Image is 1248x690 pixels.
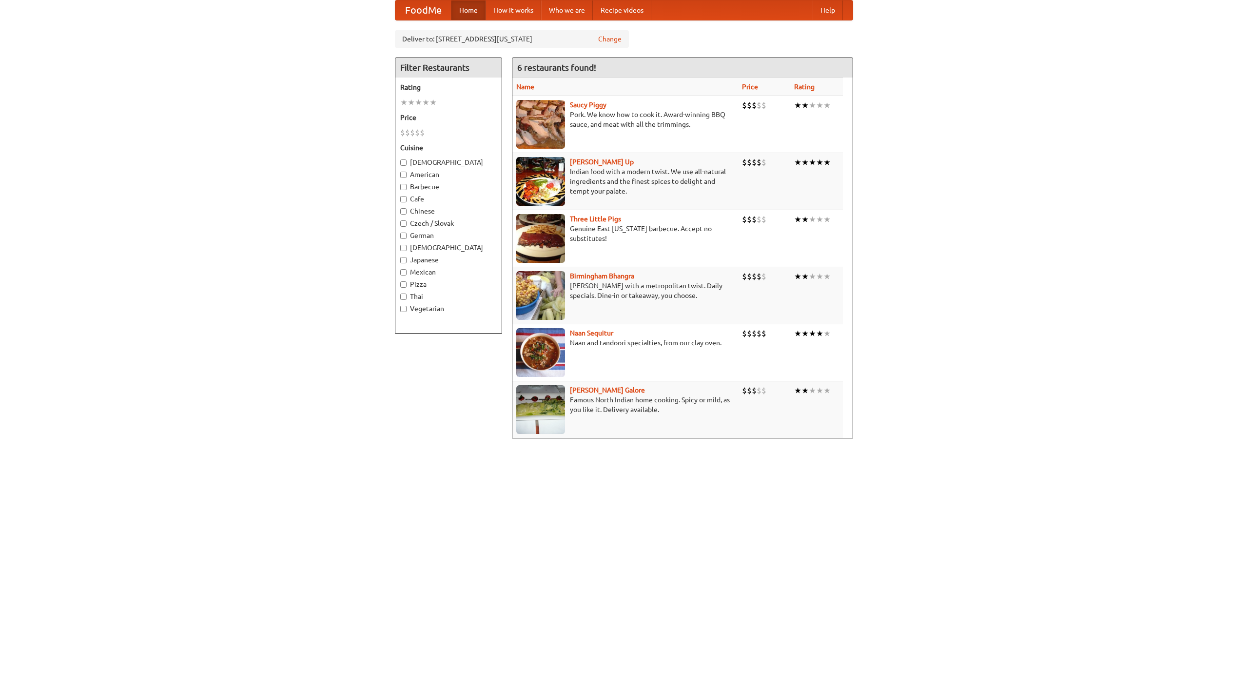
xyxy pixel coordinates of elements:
[400,196,407,202] input: Cafe
[794,157,801,168] li: ★
[516,395,734,414] p: Famous North Indian home cooking. Spicy or mild, as you like it. Delivery available.
[400,267,497,277] label: Mexican
[400,220,407,227] input: Czech / Slovak
[761,214,766,225] li: $
[794,385,801,396] li: ★
[400,172,407,178] input: American
[757,157,761,168] li: $
[794,328,801,339] li: ★
[516,224,734,243] p: Genuine East [US_STATE] barbecue. Accept no substitutes!
[516,110,734,129] p: Pork. We know how to cook it. Award-winning BBQ sauce, and meat with all the trimmings.
[801,271,809,282] li: ★
[395,0,451,20] a: FoodMe
[742,214,747,225] li: $
[747,385,752,396] li: $
[570,386,645,394] a: [PERSON_NAME] Galore
[516,385,565,434] img: currygalore.jpg
[757,214,761,225] li: $
[541,0,593,20] a: Who we are
[400,231,497,240] label: German
[400,306,407,312] input: Vegetarian
[400,97,408,108] li: ★
[816,214,823,225] li: ★
[752,328,757,339] li: $
[757,385,761,396] li: $
[400,292,497,301] label: Thai
[761,157,766,168] li: $
[400,269,407,276] input: Mexican
[400,82,497,92] h5: Rating
[757,328,761,339] li: $
[742,328,747,339] li: $
[742,83,758,91] a: Price
[451,0,486,20] a: Home
[570,215,621,223] a: Three Little Pigs
[794,214,801,225] li: ★
[742,100,747,111] li: $
[420,127,425,138] li: $
[400,304,497,314] label: Vegetarian
[400,206,497,216] label: Chinese
[816,328,823,339] li: ★
[761,328,766,339] li: $
[400,279,497,289] label: Pizza
[400,143,497,153] h5: Cuisine
[570,272,634,280] a: Birmingham Bhangra
[400,208,407,215] input: Chinese
[823,328,831,339] li: ★
[747,214,752,225] li: $
[801,157,809,168] li: ★
[809,271,816,282] li: ★
[794,100,801,111] li: ★
[486,0,541,20] a: How it works
[395,58,502,78] h4: Filter Restaurants
[516,157,565,206] img: curryup.jpg
[809,328,816,339] li: ★
[400,182,497,192] label: Barbecue
[415,97,422,108] li: ★
[400,194,497,204] label: Cafe
[757,271,761,282] li: $
[823,271,831,282] li: ★
[570,101,606,109] a: Saucy Piggy
[813,0,843,20] a: Help
[794,83,815,91] a: Rating
[400,158,497,167] label: [DEMOGRAPHIC_DATA]
[400,113,497,122] h5: Price
[816,271,823,282] li: ★
[816,100,823,111] li: ★
[400,170,497,179] label: American
[593,0,651,20] a: Recipe videos
[410,127,415,138] li: $
[809,100,816,111] li: ★
[405,127,410,138] li: $
[516,100,565,149] img: saucy.jpg
[823,100,831,111] li: ★
[400,184,407,190] input: Barbecue
[823,385,831,396] li: ★
[752,100,757,111] li: $
[761,271,766,282] li: $
[429,97,437,108] li: ★
[415,127,420,138] li: $
[570,329,613,337] a: Naan Sequitur
[809,157,816,168] li: ★
[747,157,752,168] li: $
[801,385,809,396] li: ★
[823,157,831,168] li: ★
[400,243,497,253] label: [DEMOGRAPHIC_DATA]
[516,328,565,377] img: naansequitur.jpg
[516,281,734,300] p: [PERSON_NAME] with a metropolitan twist. Daily specials. Dine-in or takeaway, you choose.
[400,255,497,265] label: Japanese
[801,328,809,339] li: ★
[742,385,747,396] li: $
[752,385,757,396] li: $
[794,271,801,282] li: ★
[516,83,534,91] a: Name
[400,245,407,251] input: [DEMOGRAPHIC_DATA]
